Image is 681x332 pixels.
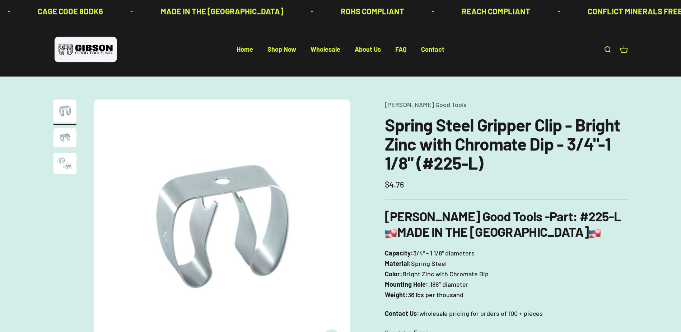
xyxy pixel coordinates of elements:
span: Bright Zinc with Chromate Dip [402,269,489,279]
button: Go to item 2 [53,128,76,149]
p: 3/4" - 1 1/8" diameters [385,248,628,300]
span: 36 lbs per thousand [408,290,463,300]
p: wholesale pricing for orders of 100 + pieces [385,308,628,319]
b: [PERSON_NAME] Good Tools - [385,208,573,224]
img: close up of a spring steel gripper clip, tool clip, durable, secure holding, Excellent corrosion ... [53,153,76,174]
sale-price: $4.76 [385,178,404,191]
a: [PERSON_NAME] Good Tools [385,101,467,109]
button: Go to item 1 [53,100,76,125]
p: ROHS COMPLIANT [339,5,403,18]
b: : #225-L [573,208,621,224]
a: Home [237,46,253,54]
a: FAQ [395,46,407,54]
a: About Us [355,46,381,54]
img: close up of a spring steel gripper clip, tool clip, durable, secure holding, Excellent corrosion ... [53,128,76,147]
span: Part [550,208,573,224]
span: .188″ diameter [428,279,468,290]
p: CAGE CODE 8DDK6 [36,5,102,18]
a: Shop Now [267,46,296,54]
a: Contact [421,46,444,54]
p: CONFLICT MINERALS FREE [586,5,681,18]
b: Mounting Hole: [385,280,428,288]
p: MADE IN THE [GEOGRAPHIC_DATA] [159,5,282,18]
b: Capacity: [385,249,413,257]
b: MADE IN THE [GEOGRAPHIC_DATA] [385,224,601,239]
span: Spring Steel [411,258,447,269]
b: Weight: [385,291,408,299]
img: Gripper clip, made & shipped from the USA! [53,100,76,123]
h1: Spring Steel Gripper Clip - Bright Zinc with Chromate Dip - 3/4"-1 1/8" (#225-L) [385,115,628,172]
b: Material: [385,259,411,267]
strong: Contact Us: [385,309,419,317]
button: Go to item 3 [53,153,76,176]
p: REACH COMPLIANT [460,5,529,18]
a: Wholesale [311,46,340,54]
b: Color: [385,270,402,278]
